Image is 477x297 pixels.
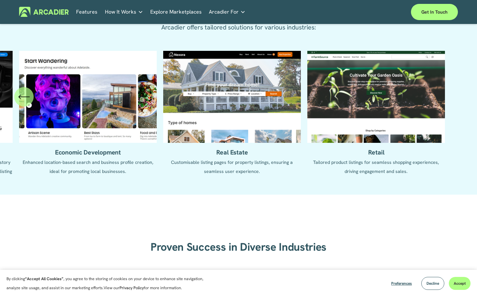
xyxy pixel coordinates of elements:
a: Privacy Policy [119,285,144,291]
a: folder dropdown [105,7,143,17]
div: Widget chat [445,266,477,297]
p: By clicking , you agree to the storing of cookies on your device to enhance site navigation, anal... [6,274,217,292]
img: Arcadier [19,7,69,17]
button: Decline [421,277,444,290]
strong: “Accept All Cookies” [25,276,63,281]
button: Preferences [386,277,417,290]
span: How It Works [105,7,136,17]
span: Decline [426,281,439,286]
span: Arcadier For [209,7,239,17]
a: Get in touch [411,4,458,20]
span: Preferences [391,281,412,286]
iframe: Chat Widget [445,266,477,297]
button: Previous [14,87,34,107]
a: Explore Marketplaces [150,7,202,17]
a: folder dropdown [209,7,245,17]
span: Arcadier offers tailored solutions for various industries: [161,23,316,31]
a: Features [76,7,97,17]
strong: Proven Success in Diverse Industries [151,240,326,254]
